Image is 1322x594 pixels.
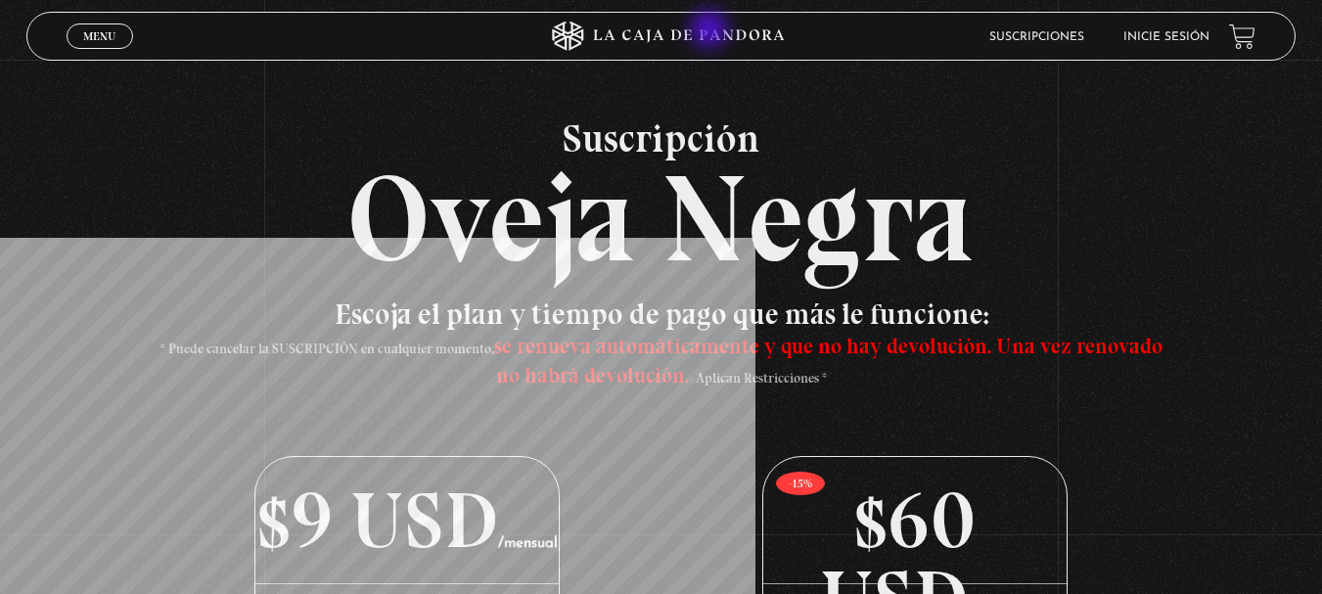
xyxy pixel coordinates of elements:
span: Cerrar [76,47,122,61]
span: Menu [83,30,115,42]
h2: Oveja Negra [26,118,1296,280]
p: $60 USD [763,457,1066,584]
span: * Puede cancelar la SUSCRIPCIÓN en cualquier momento, - Aplican Restricciones * [160,341,1162,387]
span: se renueva automáticamente y que no hay devolución. Una vez renovado no habrá devolución. [494,333,1162,388]
span: Suscripción [26,118,1296,158]
a: Inicie sesión [1123,31,1209,43]
span: /mensual [498,536,558,551]
h3: Escoja el plan y tiempo de pago que más le funcione: [154,299,1169,388]
a: Suscripciones [989,31,1084,43]
a: View your shopping cart [1229,23,1255,50]
p: $9 USD [255,457,558,584]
